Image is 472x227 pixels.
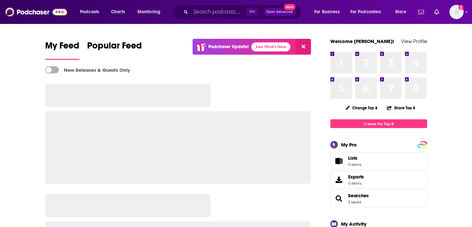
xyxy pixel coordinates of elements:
[348,174,364,180] span: Exports
[341,142,357,148] div: My Pro
[111,7,125,16] span: Charts
[45,66,130,73] a: New Releases & Guests Only
[5,6,67,18] img: Podchaser - Follow, Share and Rate Podcasts
[191,7,246,17] input: Search podcasts, credits, & more...
[416,6,427,17] a: Show notifications dropdown
[251,42,290,51] a: See What's New
[87,40,142,55] span: Popular Feed
[330,38,394,44] a: Welcome [PERSON_NAME]!
[330,119,427,128] a: Create My Top 8
[391,7,414,17] button: open menu
[449,5,464,19] span: Logged in as CharlotteStaley
[395,7,406,16] span: More
[458,5,464,10] svg: Add a profile image
[208,44,249,49] p: Podchaser Update!
[449,5,464,19] img: User Profile
[179,5,307,19] div: Search podcasts, credits, & more...
[266,10,293,14] span: Open Advanced
[80,7,99,16] span: Podcasts
[87,40,142,60] a: Popular Feed
[45,40,79,55] span: My Feed
[348,181,364,186] span: 0 items
[348,193,369,199] a: Searches
[418,142,426,147] a: PRO
[348,155,357,161] span: Lists
[45,40,79,60] a: My Feed
[333,175,346,184] span: Exports
[387,102,416,114] button: Share Top 8
[107,7,129,17] a: Charts
[432,6,442,17] a: Show notifications dropdown
[346,7,391,17] button: open menu
[449,5,464,19] button: Show profile menu
[333,157,346,166] span: Lists
[263,8,296,16] button: Open AdvancedNew
[314,7,340,16] span: For Business
[246,8,258,16] span: ⌘ K
[342,104,382,112] button: Change Top 8
[348,162,361,167] span: 0 items
[333,194,346,203] a: Searches
[310,7,348,17] button: open menu
[330,171,427,189] a: Exports
[330,190,427,207] span: Searches
[75,7,107,17] button: open menu
[350,7,381,16] span: For Podcasters
[137,7,160,16] span: Monitoring
[133,7,169,17] button: open menu
[341,221,367,227] div: My Activity
[348,155,361,161] span: Lists
[330,152,427,170] a: Lists
[401,38,427,44] a: View Profile
[348,200,361,204] a: 3 saved
[284,4,296,10] span: New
